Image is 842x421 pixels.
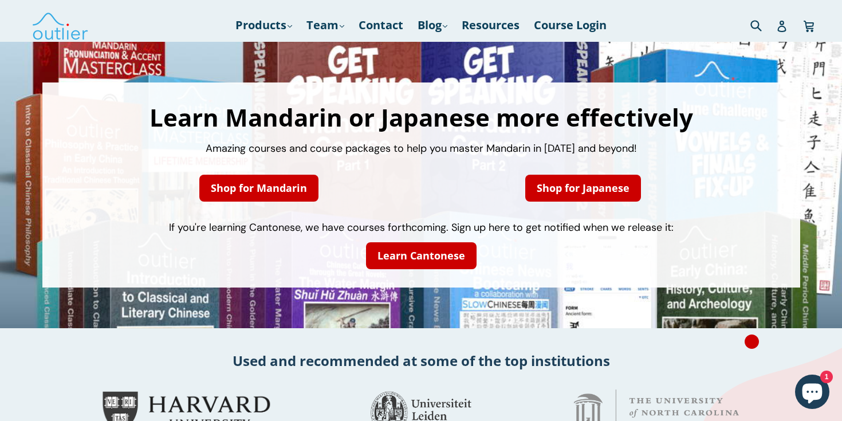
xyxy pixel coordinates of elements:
a: Shop for Japanese [525,175,641,202]
inbox-online-store-chat: Shopify online store chat [792,375,833,412]
span: If you're learning Cantonese, we have courses forthcoming. Sign up here to get notified when we r... [169,221,674,234]
a: Resources [456,15,525,36]
h1: Learn Mandarin or Japanese more effectively [54,105,789,129]
input: Search [747,13,779,37]
a: Course Login [528,15,612,36]
a: Contact [353,15,409,36]
span: Amazing courses and course packages to help you master Mandarin in [DATE] and beyond! [206,141,637,155]
a: Team [301,15,350,36]
a: Blog [412,15,453,36]
a: Products [230,15,298,36]
a: Learn Cantonese [366,242,477,269]
img: Outlier Linguistics [32,9,89,42]
a: Shop for Mandarin [199,175,318,202]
